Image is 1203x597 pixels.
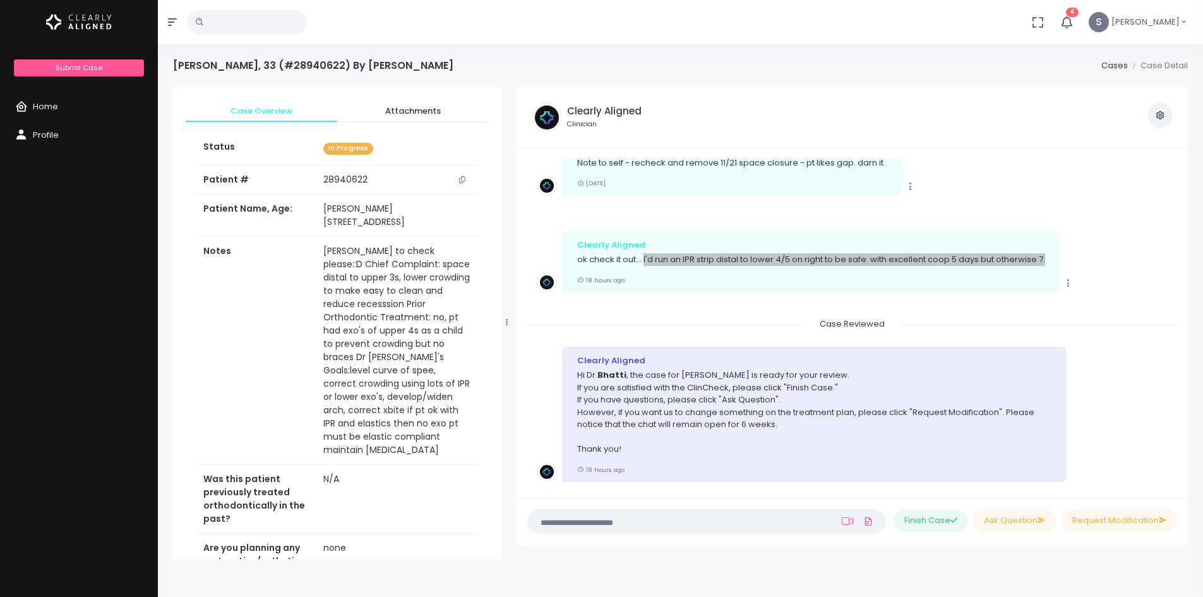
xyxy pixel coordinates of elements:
[567,106,642,117] h5: Clearly Aligned
[839,516,856,526] a: Add Loom Video
[173,87,501,559] div: scrollable content
[1062,509,1178,533] button: Request Modification
[1111,16,1180,28] span: [PERSON_NAME]
[1089,12,1109,32] span: S
[56,63,102,73] span: Submit Case
[323,143,373,155] span: In Progress
[14,59,143,76] a: Submit Case
[527,159,1178,485] div: scrollable content
[577,354,1051,367] div: Clearly Aligned
[33,100,58,112] span: Home
[46,9,112,35] img: Logo Horizontal
[577,253,1045,266] p: ok check it out... I'd run an IPR strip distal to lower 4/5 on right to be safe. with excellent c...
[577,157,887,169] p: Note to self - recheck and remove 11/21 space closure - pt likes gap. darn it .
[577,276,625,284] small: 18 hours ago
[196,236,316,464] th: Notes
[196,105,327,118] span: Case Overview
[567,119,642,130] small: Clinician
[577,179,606,187] small: [DATE]
[173,59,453,71] h4: [PERSON_NAME], 33 (#28940622) By [PERSON_NAME]
[577,466,625,474] small: 18 hours ago
[577,239,1045,251] div: Clearly Aligned
[894,509,968,533] button: Finish Case
[1101,59,1128,71] a: Cases
[196,165,316,195] th: Patient #
[577,369,1051,455] p: Hi Dr. , the case for [PERSON_NAME] is ready for your review. If you are satisfied with the ClinC...
[1128,59,1188,72] li: Case Detail
[597,369,626,381] b: Bhatti
[316,166,479,195] td: 28940622
[316,236,479,464] td: [PERSON_NAME] to check please::D Chief Complaint: space distal to upper 3s, lower crowding to mak...
[316,464,479,533] td: N/A
[316,195,479,237] td: [PERSON_NAME][STREET_ADDRESS]
[33,129,59,141] span: Profile
[861,510,876,533] a: Add Files
[196,133,316,165] th: Status
[805,314,900,334] span: Case Reviewed
[347,105,479,118] span: Attachments
[196,195,316,237] th: Patient Name, Age:
[1066,8,1079,17] span: 4
[196,464,316,533] th: Was this patient previously treated orthodontically in the past?
[973,509,1056,533] button: Ask Question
